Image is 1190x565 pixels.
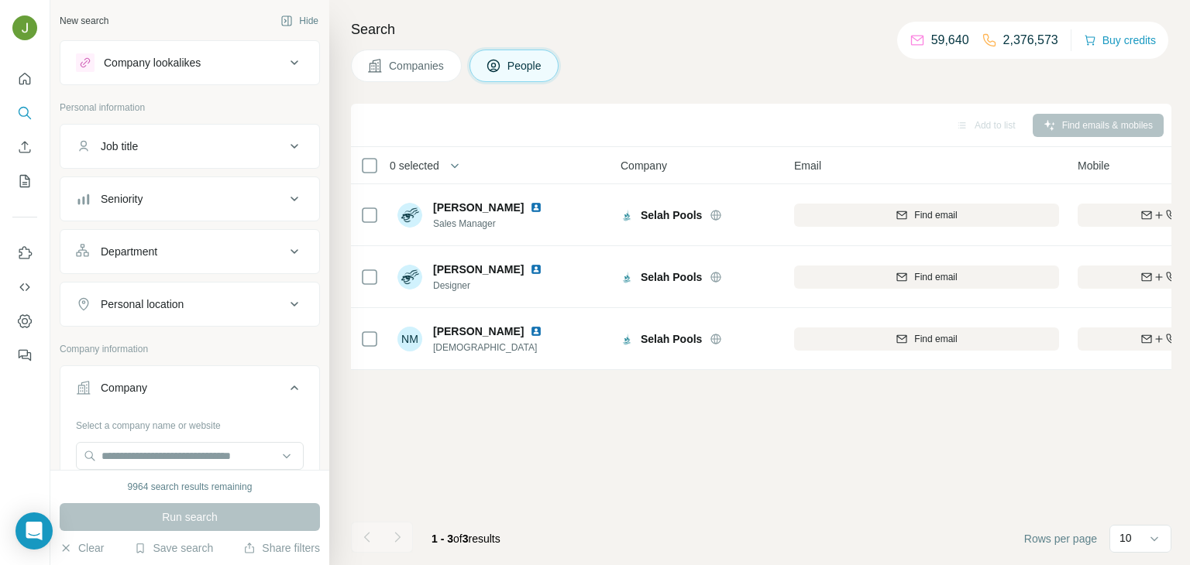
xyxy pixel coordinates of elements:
span: Designer [433,279,549,293]
button: Use Surfe API [12,273,37,301]
span: Company [621,158,667,173]
img: Logo of Selah Pools [621,271,633,283]
p: 2,376,573 [1003,31,1058,50]
span: 0 selected [390,158,439,173]
span: Find email [914,332,957,346]
button: Enrich CSV [12,133,37,161]
div: 9964 search results remaining [128,480,253,494]
span: 1 - 3 [432,532,453,545]
span: [DEMOGRAPHIC_DATA] [433,341,549,354]
button: Save search [134,540,213,556]
img: LinkedIn logo [530,201,542,214]
span: Email [794,158,821,173]
p: 10 [1119,530,1132,546]
button: Hide [270,9,329,33]
p: 59,640 [931,31,969,50]
p: Personal information [60,101,320,115]
button: Use Surfe on LinkedIn [12,239,37,267]
span: 3 [463,532,469,545]
div: Company lookalikes [104,55,201,70]
button: Find email [794,265,1059,289]
div: Department [101,244,157,259]
span: People [507,58,543,74]
button: Find email [794,204,1059,227]
button: Personal location [60,286,319,323]
img: Avatar [12,15,37,40]
img: Avatar [397,265,422,289]
button: Clear [60,540,104,556]
span: Sales Manager [433,217,549,231]
span: [PERSON_NAME] [433,324,524,339]
button: Seniority [60,180,319,217]
img: Avatar [397,203,422,228]
button: Quick start [12,65,37,93]
img: LinkedIn logo [530,263,542,276]
div: Personal location [101,296,184,312]
button: Dashboard [12,307,37,335]
img: LinkedIn logo [530,325,542,337]
span: Selah Pools [641,269,702,285]
div: Job title [101,139,138,154]
div: Open Intercom Messenger [15,512,53,550]
button: Company [60,369,319,413]
span: Rows per page [1024,531,1097,546]
button: Search [12,99,37,127]
img: Logo of Selah Pools [621,209,633,221]
span: results [432,532,500,545]
div: NM [397,327,422,351]
span: Selah Pools [641,207,702,223]
p: Company information [60,342,320,356]
button: Feedback [12,341,37,369]
h4: Search [351,19,1171,40]
span: Selah Pools [641,331,702,347]
button: Find email [794,327,1059,351]
button: Share filters [243,540,320,556]
span: [PERSON_NAME] [433,262,524,277]
div: Seniority [101,191,143,207]
span: Companies [389,58,445,74]
img: Logo of Selah Pools [621,333,633,345]
span: of [453,532,463,545]
span: Find email [914,270,957,284]
button: Job title [60,128,319,165]
span: [PERSON_NAME] [433,200,524,215]
div: New search [60,14,108,28]
span: Find email [914,208,957,222]
div: Company [101,380,147,395]
button: Buy credits [1084,29,1156,51]
button: Company lookalikes [60,44,319,81]
span: Mobile [1078,158,1109,173]
button: My lists [12,167,37,195]
div: Select a company name or website [76,413,304,433]
button: Department [60,233,319,270]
